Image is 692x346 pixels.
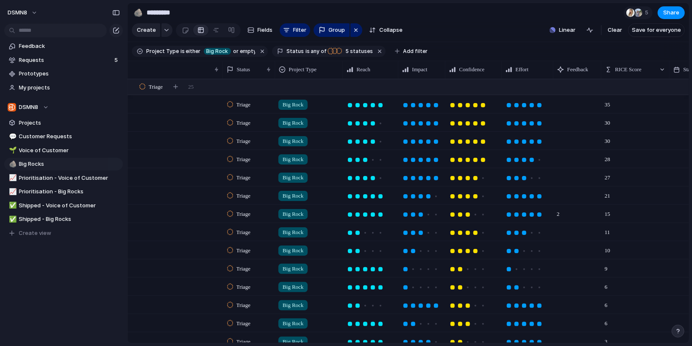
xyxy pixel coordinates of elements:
[289,65,317,74] span: Project Type
[608,26,622,34] span: Clear
[4,130,123,143] a: 💬Customer Requests
[137,26,156,34] span: Create
[4,213,123,226] a: ✅Shipped - Big Rocks
[283,100,303,109] span: Big Rock
[236,319,250,328] span: Triage
[19,187,120,196] span: Prioritisation - Big Rocks
[185,47,201,55] span: either
[4,158,123,170] a: 🪨Big Rocks
[601,114,614,127] span: 30
[357,65,370,74] span: Reach
[206,47,228,55] span: Big Rock
[236,265,250,273] span: Triage
[615,65,642,74] span: RICE Score
[310,47,326,55] span: any of
[283,119,303,127] span: Big Rock
[114,56,120,64] span: 5
[237,65,250,74] span: Status
[4,81,123,94] a: My projects
[283,137,303,145] span: Big Rock
[8,174,16,182] button: 📈
[8,201,16,210] button: ✅
[283,192,303,200] span: Big Rock
[403,47,428,55] span: Add filter
[236,283,250,291] span: Triage
[4,6,42,20] button: DSMN8
[601,333,611,346] span: 3
[8,146,16,155] button: 🌱
[663,8,679,17] span: Share
[283,283,303,291] span: Big Rock
[258,26,273,34] span: Fields
[314,23,350,37] button: Group
[412,65,428,74] span: Impact
[632,26,681,34] span: Save for everyone
[179,47,203,56] button: iseither
[132,23,160,37] button: Create
[343,47,373,55] span: statuses
[131,6,145,20] button: 🪨
[601,223,614,237] span: 11
[4,185,123,198] a: 📈Prioritisation - Big Rocks
[658,6,685,19] button: Share
[19,103,39,112] span: DSMN8
[327,47,375,56] button: 5 statuses
[9,187,15,197] div: 📈
[4,117,123,129] a: Projects
[306,47,310,55] span: is
[8,160,16,168] button: 🪨
[4,144,123,157] a: 🌱Voice of Customer
[567,65,589,74] span: Feedback
[4,67,123,80] a: Prototypes
[236,338,250,346] span: Triage
[546,24,579,36] button: Linear
[8,132,16,141] button: 💬
[283,265,303,273] span: Big Rock
[293,26,307,34] span: Filter
[8,187,16,196] button: 📈
[236,210,250,218] span: Triage
[601,315,611,328] span: 6
[19,215,120,223] span: Shipped - Big Rocks
[19,84,120,92] span: My projects
[236,137,250,145] span: Triage
[559,26,575,34] span: Linear
[19,56,112,64] span: Requests
[4,172,123,184] div: 📈Prioritisation - Voice of Customer
[19,160,120,168] span: Big Rocks
[4,199,123,212] div: ✅Shipped - Voice of Customer
[8,8,27,17] span: DSMN8
[283,173,303,182] span: Big Rock
[19,229,52,237] span: Create view
[236,100,250,109] span: Triage
[149,83,163,91] span: Triage
[601,242,614,255] span: 10
[9,145,15,155] div: 🌱
[4,227,123,240] button: Create view
[366,23,406,37] button: Collapse
[601,96,614,109] span: 35
[236,192,250,200] span: Triage
[19,42,120,50] span: Feedback
[601,187,614,200] span: 21
[19,132,120,141] span: Customer Requests
[283,319,303,328] span: Big Rock
[601,132,614,145] span: 30
[280,23,310,37] button: Filter
[645,8,651,17] span: 5
[283,338,303,346] span: Big Rock
[181,47,185,55] span: is
[601,151,614,164] span: 28
[236,155,250,164] span: Triage
[329,26,345,34] span: Group
[236,301,250,310] span: Triage
[286,47,304,55] span: Status
[9,215,15,224] div: ✅
[19,146,120,155] span: Voice of Customer
[601,278,611,291] span: 6
[19,174,120,182] span: Prioritisation - Voice of Customer
[19,70,120,78] span: Prototypes
[9,201,15,210] div: ✅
